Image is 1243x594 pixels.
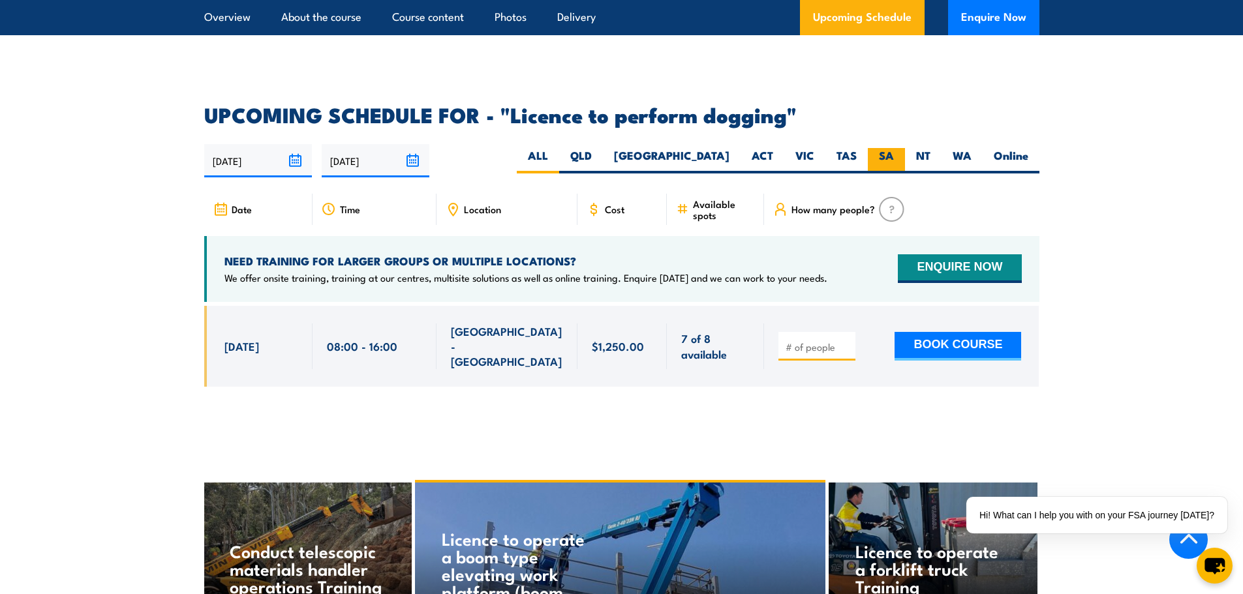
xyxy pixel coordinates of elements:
[451,323,563,369] span: [GEOGRAPHIC_DATA] - [GEOGRAPHIC_DATA]
[592,338,644,353] span: $1,250.00
[693,198,755,220] span: Available spots
[327,338,397,353] span: 08:00 - 16:00
[204,144,312,177] input: From date
[559,148,603,173] label: QLD
[741,148,784,173] label: ACT
[868,148,905,173] label: SA
[786,340,851,353] input: # of people
[340,203,360,215] span: Time
[983,148,1039,173] label: Online
[1197,548,1233,584] button: chat-button
[898,254,1021,283] button: ENQUIRE NOW
[322,144,429,177] input: To date
[204,105,1039,123] h2: UPCOMING SCHEDULE FOR - "Licence to perform dogging"
[232,203,252,215] span: Date
[681,331,750,361] span: 7 of 8 available
[605,203,624,215] span: Cost
[791,203,875,215] span: How many people?
[517,148,559,173] label: ALL
[895,332,1021,361] button: BOOK COURSE
[784,148,825,173] label: VIC
[603,148,741,173] label: [GEOGRAPHIC_DATA]
[825,148,868,173] label: TAS
[224,271,827,284] p: We offer onsite training, training at our centres, multisite solutions as well as online training...
[224,254,827,268] h4: NEED TRAINING FOR LARGER GROUPS OR MULTIPLE LOCATIONS?
[224,338,259,353] span: [DATE]
[464,203,501,215] span: Location
[966,497,1227,533] div: Hi! What can I help you with on your FSA journey [DATE]?
[905,148,942,173] label: NT
[942,148,983,173] label: WA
